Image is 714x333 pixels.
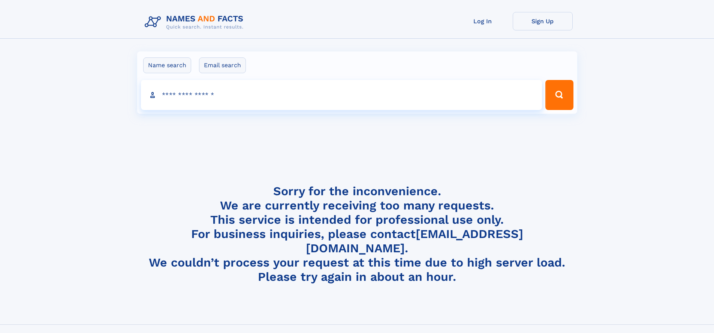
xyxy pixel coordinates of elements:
[453,12,513,30] a: Log In
[141,80,542,110] input: search input
[143,57,191,73] label: Name search
[142,184,573,284] h4: Sorry for the inconvenience. We are currently receiving too many requests. This service is intend...
[306,227,523,255] a: [EMAIL_ADDRESS][DOMAIN_NAME]
[142,12,250,32] img: Logo Names and Facts
[545,80,573,110] button: Search Button
[199,57,246,73] label: Email search
[513,12,573,30] a: Sign Up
